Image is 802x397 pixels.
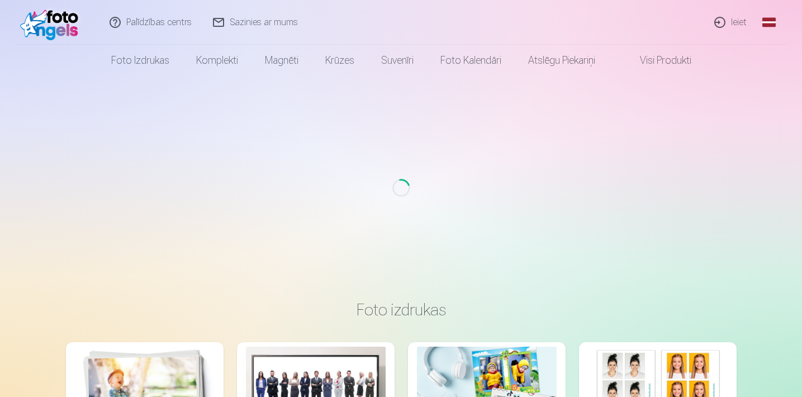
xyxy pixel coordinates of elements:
[251,45,312,76] a: Magnēti
[183,45,251,76] a: Komplekti
[98,45,183,76] a: Foto izdrukas
[312,45,368,76] a: Krūzes
[515,45,609,76] a: Atslēgu piekariņi
[427,45,515,76] a: Foto kalendāri
[368,45,427,76] a: Suvenīri
[609,45,705,76] a: Visi produkti
[20,4,84,40] img: /fa1
[75,300,728,320] h3: Foto izdrukas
